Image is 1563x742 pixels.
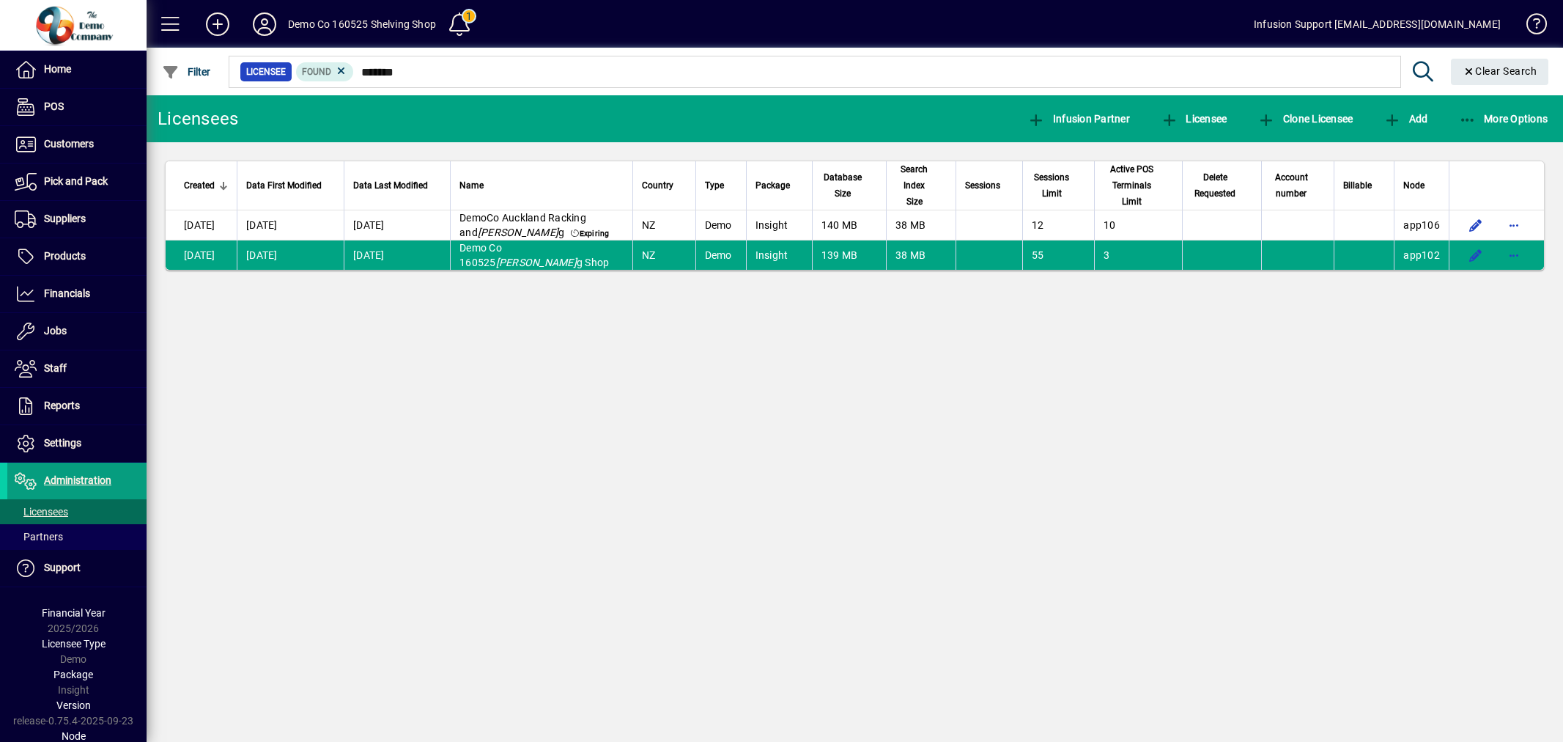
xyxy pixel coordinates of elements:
td: [DATE] [166,210,237,240]
span: Infusion Partner [1027,113,1130,125]
span: Package [53,669,93,680]
a: Reports [7,388,147,425]
td: [DATE] [166,240,237,270]
mat-chip: Found Status: Found [296,62,354,81]
a: Products [7,238,147,275]
span: Clear Search [1463,65,1537,77]
td: Demo [695,210,746,240]
td: [DATE] [344,210,450,240]
a: Support [7,550,147,587]
span: Search Index Size [895,161,934,210]
div: Package [755,177,803,194]
div: Name [459,177,624,194]
div: Delete Requested [1191,169,1252,202]
span: Add [1383,113,1427,125]
button: Infusion Partner [1024,106,1134,132]
button: Edit [1464,243,1488,267]
button: More Options [1455,106,1552,132]
a: Suppliers [7,201,147,238]
span: Country [642,177,673,194]
span: Account number [1271,169,1312,202]
td: 12 [1022,210,1095,240]
a: Customers [7,126,147,163]
span: Expiring [568,228,613,240]
td: Insight [746,210,812,240]
span: Sessions Limit [1032,169,1073,202]
div: Data First Modified [246,177,335,194]
span: Suppliers [44,213,86,224]
button: More options [1502,213,1526,237]
td: NZ [632,240,695,270]
span: Licensee [1161,113,1227,125]
span: Settings [44,437,81,449]
span: Clone Licensee [1257,113,1353,125]
span: Partners [15,531,63,543]
span: Filter [162,66,211,78]
span: Financials [44,287,90,299]
a: Financials [7,276,147,312]
span: Home [44,63,71,75]
span: DemoCo Auckland Racking and g [459,212,586,238]
a: Home [7,51,147,88]
div: Created [184,177,228,194]
button: Clone Licensee [1254,106,1356,132]
div: Billable [1343,177,1385,194]
div: Licensees [158,107,238,131]
button: Licensee [1157,106,1231,132]
a: Licensees [7,499,147,524]
span: Licensee [246,65,286,79]
div: Country [642,177,687,194]
span: Created [184,177,215,194]
td: 55 [1022,240,1095,270]
div: Sessions [965,177,1013,194]
td: Insight [746,240,812,270]
div: Type [705,177,737,194]
span: Licensee Type [42,638,106,650]
span: Active POS Terminals Limit [1104,161,1160,210]
span: app106.prod.infusionbusinesssoftware.com [1403,219,1440,231]
span: Database Size [821,169,864,202]
td: 3 [1094,240,1182,270]
span: Name [459,177,484,194]
button: Filter [158,59,215,85]
td: [DATE] [237,240,344,270]
span: Data First Modified [246,177,322,194]
span: Demo Co 160525 g Shop [459,242,609,268]
div: Demo Co 160525 Shelving Shop [288,12,436,36]
button: More options [1502,243,1526,267]
td: 139 MB [812,240,886,270]
span: Node [1403,177,1425,194]
span: Delete Requested [1191,169,1239,202]
span: Billable [1343,177,1372,194]
button: Edit [1464,213,1488,237]
span: Products [44,250,86,262]
a: Jobs [7,313,147,350]
td: 140 MB [812,210,886,240]
em: [PERSON_NAME] [496,257,577,268]
div: Data Last Modified [353,177,441,194]
span: Package [755,177,790,194]
span: Found [302,67,331,77]
span: app102.prod.infusionbusinesssoftware.com [1403,249,1440,261]
span: Customers [44,138,94,150]
span: Data Last Modified [353,177,428,194]
td: Demo [695,240,746,270]
div: Search Index Size [895,161,947,210]
span: Version [56,699,91,711]
a: POS [7,89,147,125]
div: Account number [1271,169,1326,202]
a: Staff [7,350,147,387]
div: Database Size [821,169,877,202]
span: POS [44,100,64,112]
span: Support [44,562,81,573]
button: Profile [241,11,288,37]
a: Knowledge Base [1515,3,1545,51]
span: Financial Year [42,607,106,619]
span: Administration [44,474,111,486]
div: Infusion Support [EMAIL_ADDRESS][DOMAIN_NAME] [1254,12,1501,36]
span: Licensees [15,506,68,518]
td: NZ [632,210,695,240]
a: Partners [7,524,147,549]
span: Pick and Pack [44,175,108,187]
span: Sessions [965,177,1000,194]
